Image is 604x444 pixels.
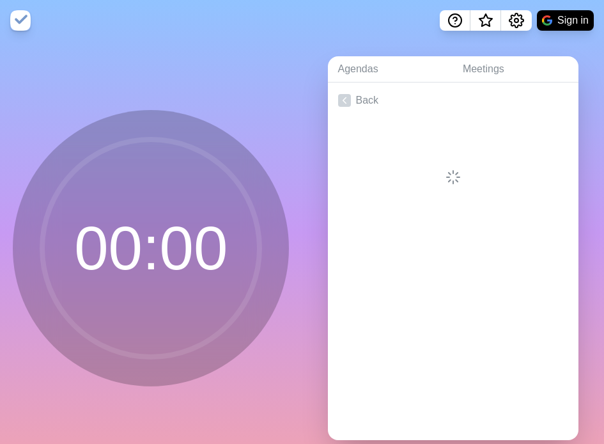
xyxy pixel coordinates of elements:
[453,56,578,83] a: Meetings
[470,10,501,31] button: What’s new
[10,10,31,31] img: timeblocks logo
[440,10,470,31] button: Help
[328,56,453,83] a: Agendas
[501,10,532,31] button: Settings
[328,83,579,118] a: Back
[542,15,552,26] img: google logo
[537,10,594,31] button: Sign in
